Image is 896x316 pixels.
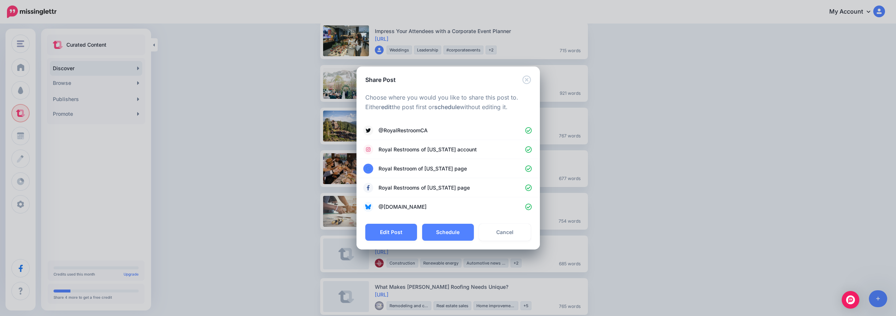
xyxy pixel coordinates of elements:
[378,202,525,211] span: @[DOMAIN_NAME]
[378,183,525,192] span: Royal Restrooms of [US_STATE] page
[364,183,533,193] a: Royal Restrooms of [US_STATE] page
[378,164,525,173] span: Royal Restroom of [US_STATE] page
[364,202,533,212] a: @[DOMAIN_NAME]
[422,224,474,241] button: Schedule
[381,103,392,111] b: edit
[378,145,525,154] span: Royal Restrooms of [US_STATE] account
[434,103,460,111] b: schedule
[364,125,533,136] a: @RoyalRestroomCA
[479,224,531,241] a: Cancel
[522,75,531,85] button: Close
[364,144,533,155] a: Royal Restrooms of [US_STATE] account
[365,93,531,112] p: Choose where you would you like to share this post to. Either the post first or without editing it.
[378,126,525,135] span: @RoyalRestroomCA
[365,224,417,241] button: Edit Post
[364,164,533,174] a: Royal Restroom of [US_STATE] page
[842,291,859,309] div: Open Intercom Messenger
[365,75,396,84] h5: Share Post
